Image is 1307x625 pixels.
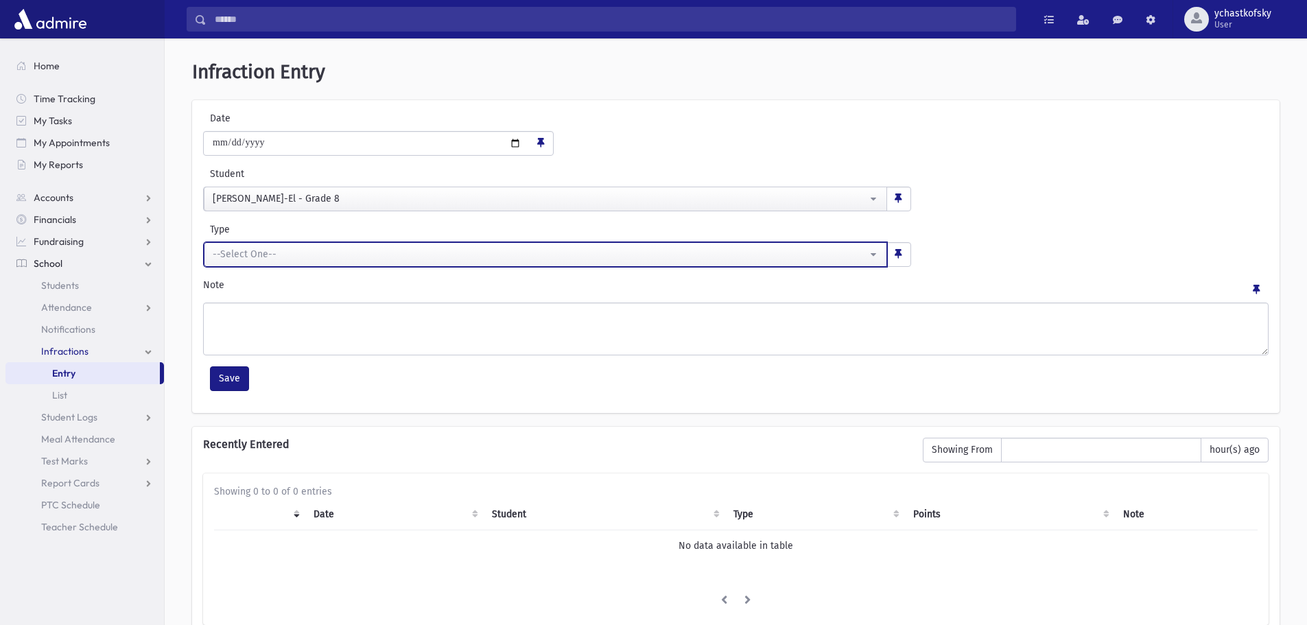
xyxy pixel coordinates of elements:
[5,154,164,176] a: My Reports
[1115,499,1258,530] th: Note
[214,484,1258,499] div: Showing 0 to 0 of 0 entries
[203,222,557,237] label: Type
[192,60,325,83] span: Infraction Entry
[5,88,164,110] a: Time Tracking
[11,5,90,33] img: AdmirePro
[34,191,73,204] span: Accounts
[5,55,164,77] a: Home
[5,406,164,428] a: Student Logs
[214,530,1258,561] td: No data available in table
[52,367,75,379] span: Entry
[5,450,164,472] a: Test Marks
[34,235,84,248] span: Fundraising
[210,366,249,391] button: Save
[41,411,97,423] span: Student Logs
[41,345,89,357] span: Infractions
[203,438,909,451] h6: Recently Entered
[5,516,164,538] a: Teacher Schedule
[5,209,164,231] a: Financials
[41,279,79,292] span: Students
[213,191,867,206] div: [PERSON_NAME]-El - Grade 8
[203,278,224,297] label: Note
[34,60,60,72] span: Home
[5,187,164,209] a: Accounts
[1214,8,1271,19] span: ychastkofsky
[725,499,905,530] th: Type: activate to sort column ascending
[305,499,484,530] th: Date: activate to sort column ascending
[5,428,164,450] a: Meal Attendance
[207,7,1015,32] input: Search
[5,274,164,296] a: Students
[213,247,867,261] div: --Select One--
[34,93,95,105] span: Time Tracking
[5,231,164,252] a: Fundraising
[41,323,95,335] span: Notifications
[52,389,67,401] span: List
[41,301,92,314] span: Attendance
[203,111,320,126] label: Date
[5,472,164,494] a: Report Cards
[5,340,164,362] a: Infractions
[203,167,675,181] label: Student
[34,115,72,127] span: My Tasks
[41,433,115,445] span: Meal Attendance
[41,455,88,467] span: Test Marks
[923,438,1002,462] span: Showing From
[5,384,164,406] a: List
[1201,438,1269,462] span: hour(s) ago
[34,158,83,171] span: My Reports
[34,137,110,149] span: My Appointments
[905,499,1116,530] th: Points: activate to sort column ascending
[34,257,62,270] span: School
[5,494,164,516] a: PTC Schedule
[41,521,118,533] span: Teacher Schedule
[41,477,99,489] span: Report Cards
[204,187,887,211] button: Abramovitz, Micha-El - Grade 8
[5,110,164,132] a: My Tasks
[5,252,164,274] a: School
[34,213,76,226] span: Financials
[1214,19,1271,30] span: User
[41,499,100,511] span: PTC Schedule
[5,132,164,154] a: My Appointments
[484,499,725,530] th: Student: activate to sort column ascending
[204,242,887,267] button: --Select One--
[5,362,160,384] a: Entry
[5,318,164,340] a: Notifications
[5,296,164,318] a: Attendance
